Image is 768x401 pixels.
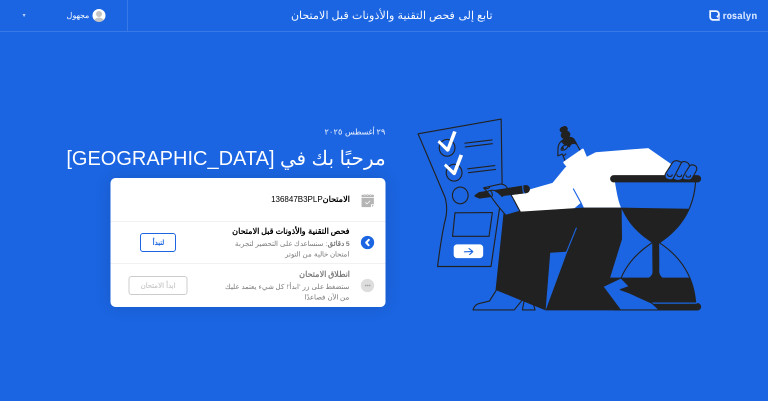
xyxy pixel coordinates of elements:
[132,281,183,289] div: ابدأ الامتحان
[205,239,349,259] div: : سنساعدك على التحضير لتجربة امتحان خالية من التوتر
[232,227,350,235] b: فحص التقنية والأذونات قبل الامتحان
[66,126,386,138] div: ٢٩ أغسطس ٢٠٢٥
[21,9,26,22] div: ▼
[144,238,172,246] div: لنبدأ
[299,270,349,278] b: انطلاق الامتحان
[66,9,89,22] div: مجهول
[140,233,176,252] button: لنبدأ
[128,276,187,295] button: ابدأ الامتحان
[205,282,349,302] div: ستضغط على زر 'ابدأ'! كل شيء يعتمد عليك من الآن فصاعدًا
[66,143,386,173] div: مرحبًا بك في [GEOGRAPHIC_DATA]
[110,193,349,205] div: 136847B3PLP
[327,240,349,247] b: 5 دقائق
[322,195,349,203] b: الامتحان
